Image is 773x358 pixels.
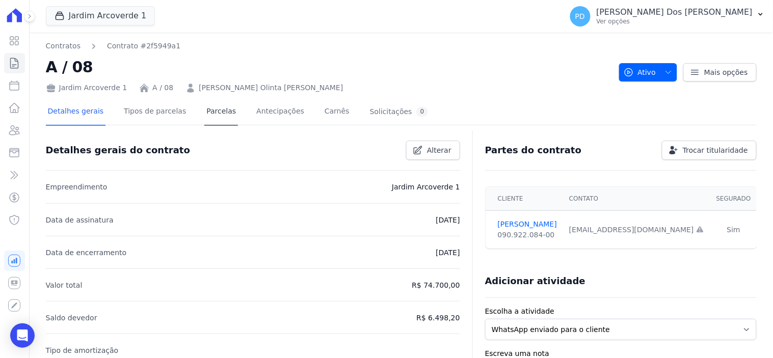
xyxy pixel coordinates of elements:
a: [PERSON_NAME] Olinta [PERSON_NAME] [199,82,343,93]
div: 090.922.084-00 [498,230,557,240]
a: Trocar titularidade [662,141,757,160]
p: Valor total [46,279,83,291]
h3: Adicionar atividade [485,275,585,287]
button: Ativo [619,63,678,81]
th: Cliente [486,187,563,211]
a: Mais opções [683,63,757,81]
p: Jardim Arcoverde 1 [392,181,460,193]
div: [EMAIL_ADDRESS][DOMAIN_NAME] [569,225,704,235]
td: Sim [710,211,757,249]
p: R$ 6.498,20 [416,312,460,324]
span: Trocar titularidade [683,145,748,155]
p: [PERSON_NAME] Dos [PERSON_NAME] [597,7,753,17]
p: Saldo devedor [46,312,97,324]
a: A / 08 [152,82,173,93]
div: Jardim Arcoverde 1 [46,82,127,93]
p: [DATE] [436,214,460,226]
a: [PERSON_NAME] [498,219,557,230]
a: Detalhes gerais [46,99,106,126]
div: 0 [416,107,429,117]
th: Contato [563,187,710,211]
a: Tipos de parcelas [122,99,188,126]
nav: Breadcrumb [46,41,611,51]
div: Solicitações [370,107,429,117]
p: [DATE] [436,246,460,259]
button: PD [PERSON_NAME] Dos [PERSON_NAME] Ver opções [562,2,773,31]
a: Contratos [46,41,81,51]
nav: Breadcrumb [46,41,181,51]
h3: Partes do contrato [485,144,582,156]
span: Ativo [624,63,656,81]
p: Data de assinatura [46,214,114,226]
a: Parcelas [204,99,238,126]
a: Carnês [323,99,352,126]
p: Tipo de amortização [46,344,119,356]
button: Jardim Arcoverde 1 [46,6,155,25]
h2: A / 08 [46,56,611,78]
a: Antecipações [254,99,306,126]
span: Mais opções [704,67,748,77]
p: Ver opções [597,17,753,25]
a: Solicitações0 [368,99,431,126]
span: Alterar [427,145,451,155]
th: Segurado [710,187,757,211]
span: PD [575,13,585,20]
p: Data de encerramento [46,246,127,259]
div: Open Intercom Messenger [10,323,35,348]
a: Contrato #2f5949a1 [107,41,180,51]
h3: Detalhes gerais do contrato [46,144,190,156]
p: Empreendimento [46,181,108,193]
a: Alterar [406,141,460,160]
label: Escolha a atividade [485,306,757,317]
p: R$ 74.700,00 [412,279,460,291]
